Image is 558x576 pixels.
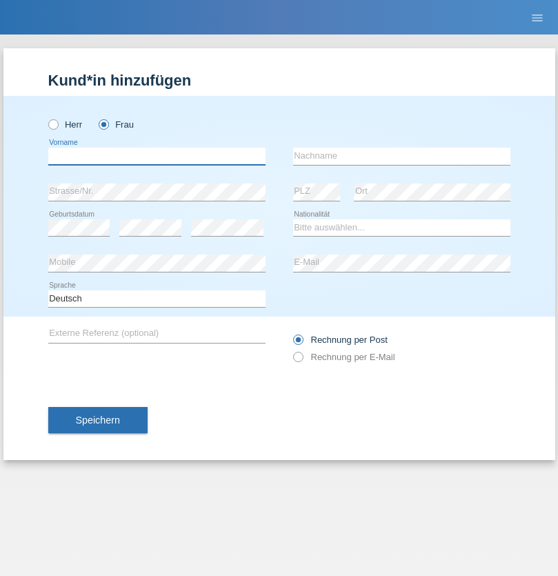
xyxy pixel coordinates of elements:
input: Rechnung per E-Mail [293,352,302,369]
label: Rechnung per Post [293,335,388,345]
i: menu [530,11,544,25]
input: Frau [99,119,108,128]
label: Herr [48,119,83,130]
label: Frau [99,119,134,130]
button: Speichern [48,407,148,433]
label: Rechnung per E-Mail [293,352,395,362]
span: Speichern [76,415,120,426]
a: menu [524,13,551,21]
input: Herr [48,119,57,128]
input: Rechnung per Post [293,335,302,352]
h1: Kund*in hinzufügen [48,72,510,89]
